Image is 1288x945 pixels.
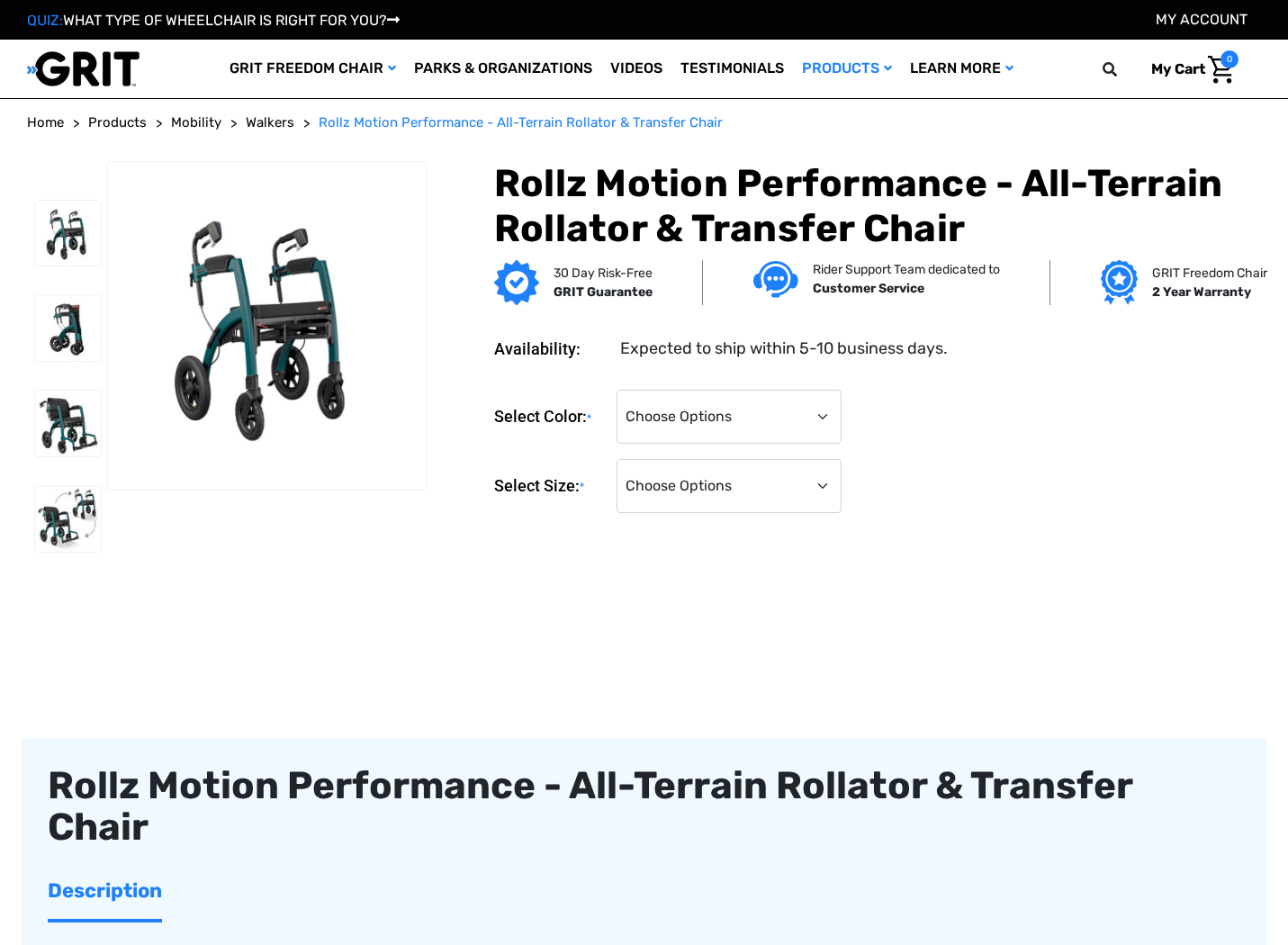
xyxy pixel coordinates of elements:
[1151,60,1205,77] span: My Cart
[494,390,608,445] label: Select Color:
[48,862,162,919] a: Description
[27,112,64,133] a: Home
[1138,50,1238,88] a: Cart with 0 items
[88,114,147,130] span: Products
[1220,50,1238,68] span: 0
[319,114,723,130] span: Rollz Motion Performance - All-Terrain Rollator & Transfer Chair
[813,281,924,296] strong: Customer Service
[221,40,405,98] a: GRIT Freedom Chair
[171,112,221,133] a: Mobility
[48,765,1240,848] div: Rollz Motion Performance - All-Terrain Rollator & Transfer Chair
[1152,284,1251,300] strong: 2 Year Warranty
[246,114,294,130] span: Walkers
[554,264,653,283] p: 30 Day Risk-Free
[27,112,1261,133] nav: Breadcrumb
[494,161,1261,252] h1: Rollz Motion Performance - All-Terrain Rollator & Transfer Chair
[35,391,101,456] img: Rollz Motion Performance - All-Terrain Rollator & Transfer Chair
[494,260,539,305] img: GRIT Guarantee
[35,201,101,266] img: Rollz Motion Performance - All-Terrain Rollator & Transfer Chair
[405,40,601,98] a: Parks & Organizations
[494,337,608,361] dt: Availability:
[1111,50,1138,88] input: Search
[27,114,64,130] span: Home
[35,295,101,361] img: Rollz Motion Performance - All-Terrain Rollator & Transfer Chair
[1101,260,1138,305] img: Grit freedom
[901,40,1022,98] a: Learn More
[319,112,723,133] a: Rollz Motion Performance - All-Terrain Rollator & Transfer Chair
[246,112,294,133] a: Walkers
[1208,56,1234,84] img: Cart
[27,50,140,87] img: GRIT All-Terrain Wheelchair and Mobility Equipment
[554,284,653,300] strong: GRIT Guarantee
[1156,11,1247,28] a: Account
[108,184,426,466] img: Rollz Motion Performance - All-Terrain Rollator & Transfer Chair
[1152,264,1267,283] p: GRIT Freedom Chair
[753,261,798,298] img: Customer service
[494,459,608,514] label: Select Size:
[601,40,671,98] a: Videos
[793,40,901,98] a: Products
[171,114,221,130] span: Mobility
[27,12,400,29] a: QUIZ:WHAT TYPE OF WHEELCHAIR IS RIGHT FOR YOU?
[27,12,63,29] span: QUIZ:
[35,486,101,552] img: Rollz Motion Performance - All-Terrain Rollator & Transfer Chair
[813,260,1000,279] p: Rider Support Team dedicated to
[620,337,948,361] dd: Expected to ship within 5-10 business days.
[88,112,147,133] a: Products
[671,40,793,98] a: Testimonials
